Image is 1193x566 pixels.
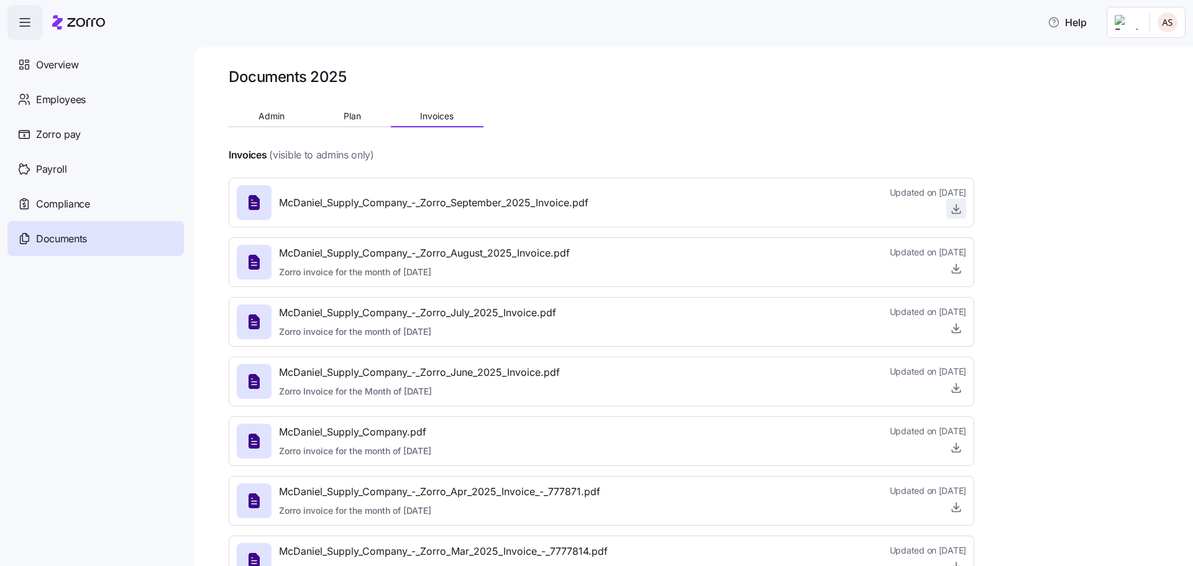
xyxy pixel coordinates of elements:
[279,266,570,278] span: Zorro invoice for the month of [DATE]
[344,112,361,121] span: Plan
[279,195,588,211] span: McDaniel_Supply_Company_-_Zorro_September_2025_Invoice.pdf
[279,305,556,321] span: McDaniel_Supply_Company_-_Zorro_July_2025_Invoice.pdf
[229,148,267,162] h4: Invoices
[229,67,346,86] h1: Documents 2025
[279,245,570,261] span: McDaniel_Supply_Company_-_Zorro_August_2025_Invoice.pdf
[258,112,285,121] span: Admin
[1048,15,1087,30] span: Help
[890,365,966,378] span: Updated on [DATE]
[890,425,966,437] span: Updated on [DATE]
[36,92,86,107] span: Employees
[269,147,373,163] span: (visible to admins only)
[890,485,966,497] span: Updated on [DATE]
[890,544,966,557] span: Updated on [DATE]
[279,326,556,338] span: Zorro invoice for the month of [DATE]
[7,152,184,186] a: Payroll
[7,117,184,152] a: Zorro pay
[1115,15,1140,30] img: Employer logo
[1158,12,1177,32] img: 9c19ce4635c6dd4ff600ad4722aa7a00
[36,127,81,142] span: Zorro pay
[7,186,184,221] a: Compliance
[36,162,67,177] span: Payroll
[36,57,78,73] span: Overview
[279,544,608,559] span: McDaniel_Supply_Company_-_Zorro_Mar_2025_Invoice_-_7777814.pdf
[420,112,454,121] span: Invoices
[890,246,966,258] span: Updated on [DATE]
[7,221,184,256] a: Documents
[279,484,600,500] span: McDaniel_Supply_Company_-_Zorro_Apr_2025_Invoice_-_777871.pdf
[279,504,600,517] span: Zorro invoice for the month of [DATE]
[279,385,560,398] span: Zorro Invoice for the Month of [DATE]
[36,196,90,212] span: Compliance
[279,365,560,380] span: McDaniel_Supply_Company_-_Zorro_June_2025_Invoice.pdf
[7,82,184,117] a: Employees
[1038,10,1097,35] button: Help
[7,47,184,82] a: Overview
[890,306,966,318] span: Updated on [DATE]
[279,424,431,440] span: McDaniel_Supply_Company.pdf
[36,231,87,247] span: Documents
[890,186,966,199] span: Updated on [DATE]
[279,445,431,457] span: Zorro invoice for the month of [DATE]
